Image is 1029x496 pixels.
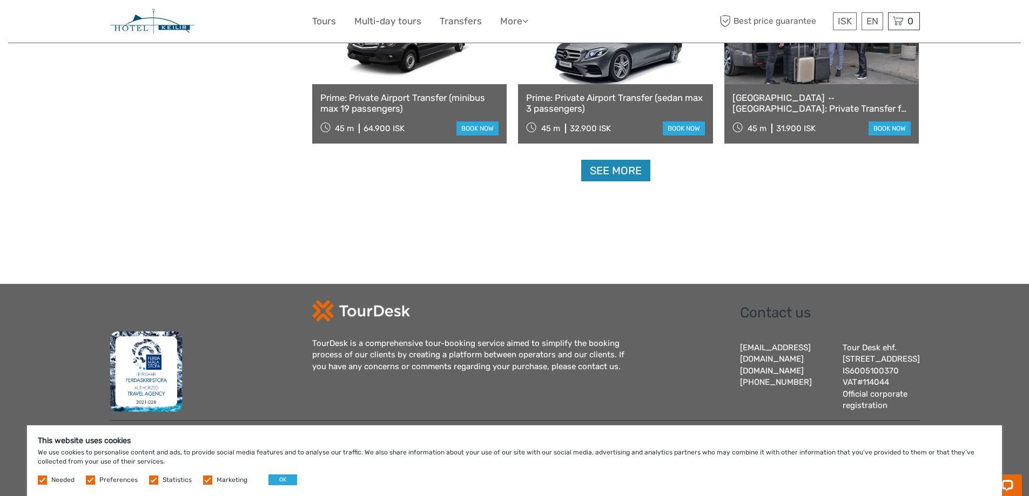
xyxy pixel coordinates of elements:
a: book now [456,121,499,135]
span: ISK [838,16,852,26]
a: Transfers [440,13,482,29]
h5: This website uses cookies [38,436,991,445]
a: Tours [312,13,336,29]
a: Multi-day tours [354,13,421,29]
span: 45 m [335,124,354,133]
a: book now [663,121,705,135]
label: Statistics [163,475,192,485]
p: Chat now [15,19,122,28]
img: td-logo-white.png [312,300,410,322]
div: [EMAIL_ADDRESS][DOMAIN_NAME] [PHONE_NUMBER] [740,342,832,412]
div: TourDesk is a comprehensive tour-booking service aimed to simplify the booking process of our cli... [312,338,636,372]
div: Tour Desk ehf. [STREET_ADDRESS] IS6005100370 VAT#114044 [843,342,920,412]
a: More [500,13,528,29]
a: Prime: Private Airport Transfer (minibus max 19 passengers) [320,92,499,114]
label: Preferences [99,475,138,485]
label: Needed [51,475,75,485]
a: [GEOGRAPHIC_DATA] ↔ [GEOGRAPHIC_DATA]: Private Transfer for up to 7 Passengers [732,92,911,114]
div: 64.900 ISK [364,124,405,133]
span: 45 m [541,124,560,133]
button: OK [268,474,297,485]
span: 0 [906,16,915,26]
div: EN [862,12,883,30]
a: book now [869,121,911,135]
div: 32.900 ISK [570,124,611,133]
a: See more [581,160,650,182]
a: Prime: Private Airport Transfer (sedan max 3 passengers) [526,92,705,114]
label: Marketing [217,475,247,485]
img: 429-b3bedb24-6ffe-4e67-8564-77676510dc9c_logo_small.jpg [110,8,196,35]
h2: Contact us [740,304,920,322]
div: 31.900 ISK [776,124,816,133]
a: Official corporate registration [843,389,907,410]
span: 45 m [748,124,766,133]
button: Open LiveChat chat widget [124,17,137,30]
img: fms.png [110,331,183,412]
div: We use cookies to personalise content and ads, to provide social media features and to analyse ou... [27,425,1002,496]
a: [DOMAIN_NAME] [740,366,804,376]
span: Best price guarantee [717,12,830,30]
